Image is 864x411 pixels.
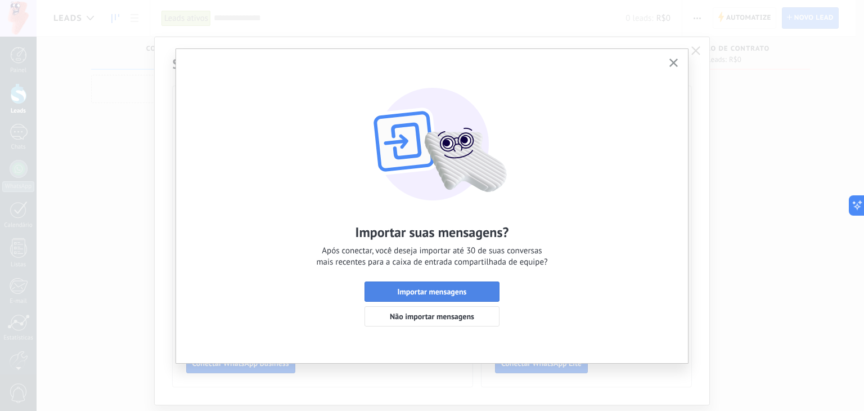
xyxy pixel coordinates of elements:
button: Importar mensagens [364,282,499,302]
img: wa-lite-import.png [308,66,556,201]
button: Não importar mensagens [364,306,499,327]
span: Após conectar, você deseja importar até 30 de suas conversas mais recentes para a caixa de entrad... [316,245,547,268]
h2: Importar suas mensagens? [355,224,509,241]
span: Não importar mensagens [390,312,474,320]
span: Importar mensagens [398,288,467,296]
